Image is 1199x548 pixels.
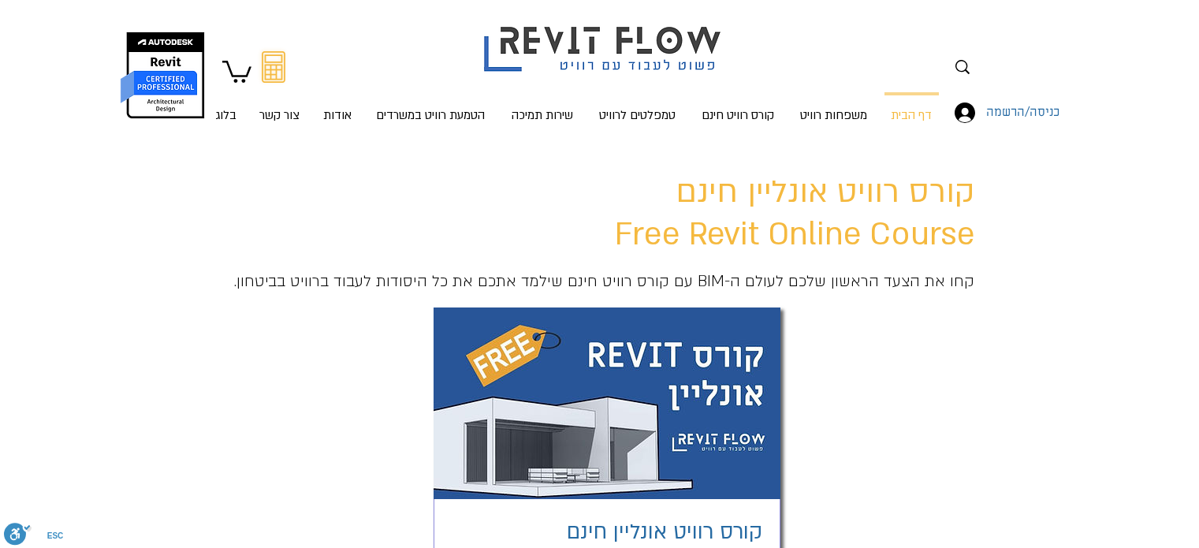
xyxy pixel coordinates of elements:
img: קורס רוויט חינם [434,308,780,499]
img: Revit flow logo פשוט לעבוד עם רוויט [468,2,741,76]
a: הטמעת רוויט במשרדים [363,92,499,124]
svg: מחשבון מעבר מאוטוקאד לרוויט [262,51,285,83]
p: משפחות רוויט [794,93,873,137]
button: כניסה/הרשמה [944,98,1015,128]
span: כניסה/הרשמה [981,103,1065,123]
a: אודות [312,92,363,124]
p: אודות [317,93,358,137]
a: טמפלטים לרוויט [586,92,688,124]
p: הטמעת רוויט במשרדים [370,93,491,137]
p: טמפלטים לרוויט [593,93,682,137]
a: שירות תמיכה [499,92,586,124]
p: בלוג [209,93,243,137]
a: משפחות רוויט [788,92,880,124]
a: קורס רוויט אונליין חינם [567,518,762,546]
a: דף הבית [880,92,944,124]
p: שירות תמיכה [505,93,579,137]
a: צור קשר [248,92,312,124]
a: קורס רוויט אונליין חינםFree Revit Online Course [615,171,974,255]
p: קורס רוויט חינם [695,93,780,137]
span: קחו את הצעד הראשון שלכם לעולם ה-BIM עם קורס רוויט חינם שילמד אתכם את כל היסודות לעבוד ברוויט בביט... [234,271,974,292]
a: בלוג [205,92,248,124]
img: autodesk certified professional in revit for architectural design יונתן אלדד [119,32,207,119]
a: קורס רוויט חינם [688,92,788,124]
nav: אתר [195,92,944,124]
p: דף הבית [884,95,938,137]
span: קורס רוויט אונליין חינם Free Revit Online Course [615,171,974,255]
p: צור קשר [253,93,306,137]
